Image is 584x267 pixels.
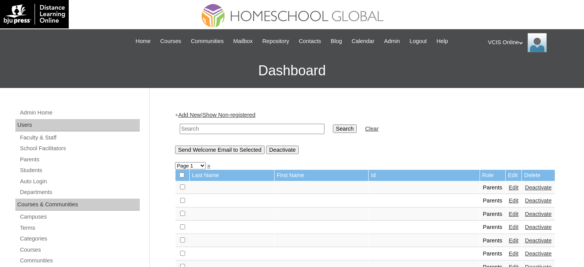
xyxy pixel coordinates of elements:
a: Courses [156,37,185,46]
a: Edit [509,197,518,204]
div: VCIS Online [488,33,576,52]
a: School Facilitators [19,144,140,153]
td: Role [480,170,506,181]
a: Repository [258,37,293,46]
div: Users [15,119,140,131]
input: Send Welcome Email to Selected [175,146,265,154]
a: Courses [19,245,140,255]
div: + | [175,111,555,154]
td: Parents [480,194,506,207]
td: Parents [480,234,506,247]
span: Repository [262,37,289,46]
a: Edit [509,211,518,217]
a: Home [132,37,154,46]
a: Categories [19,234,140,244]
span: Admin [384,37,400,46]
a: Help [433,37,452,46]
a: Blog [327,37,346,46]
a: Show Non-registered [202,112,255,118]
img: logo-white.png [4,4,65,25]
a: Add New [178,112,201,118]
a: Edit [509,224,518,230]
span: Contacts [299,37,321,46]
td: Delete [522,170,554,181]
a: Deactivate [525,250,551,257]
a: Edit [509,184,518,191]
a: Communities [19,256,140,265]
span: Help [437,37,448,46]
td: Id [369,170,479,181]
span: Communities [191,37,224,46]
a: Faculty & Staff [19,133,140,143]
a: Edit [509,237,518,244]
input: Deactivate [266,146,299,154]
a: Auto Login [19,177,140,186]
span: Blog [331,37,342,46]
a: Calendar [348,37,378,46]
td: Parents [480,181,506,194]
input: Search [333,124,357,133]
span: Calendar [352,37,374,46]
span: Mailbox [233,37,253,46]
a: Deactivate [525,197,551,204]
a: Campuses [19,212,140,222]
span: Logout [410,37,427,46]
a: Students [19,166,140,175]
h3: Dashboard [4,53,580,88]
td: First Name [275,170,368,181]
a: Terms [19,223,140,233]
a: Edit [509,250,518,257]
td: Parents [480,208,506,221]
a: Deactivate [525,237,551,244]
a: Parents [19,155,140,164]
a: Mailbox [230,37,257,46]
a: » [207,163,210,169]
td: Parents [480,221,506,234]
a: Departments [19,187,140,197]
a: Logout [406,37,431,46]
span: Home [136,37,151,46]
input: Search [180,124,324,134]
a: Communities [187,37,228,46]
td: Edit [506,170,521,181]
a: Deactivate [525,211,551,217]
a: Deactivate [525,224,551,230]
a: Clear [365,126,379,132]
img: VCIS Online Admin [528,33,547,52]
td: Parents [480,247,506,260]
div: Courses & Communities [15,199,140,211]
td: Last Name [190,170,274,181]
a: Deactivate [525,184,551,191]
a: Contacts [295,37,325,46]
a: Admin Home [19,108,140,118]
a: Admin [380,37,404,46]
span: Courses [160,37,181,46]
